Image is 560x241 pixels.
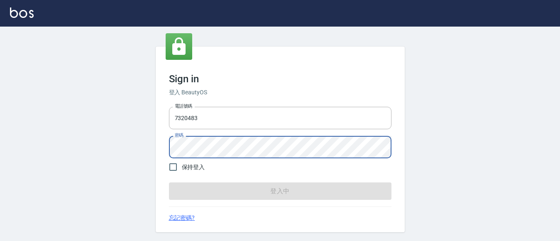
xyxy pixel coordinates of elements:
[175,132,183,138] label: 密碼
[10,7,34,18] img: Logo
[175,103,192,109] label: 電話號碼
[169,214,195,222] a: 忘記密碼?
[182,163,205,172] span: 保持登入
[169,88,391,97] h6: 登入 BeautyOS
[169,73,391,85] h3: Sign in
